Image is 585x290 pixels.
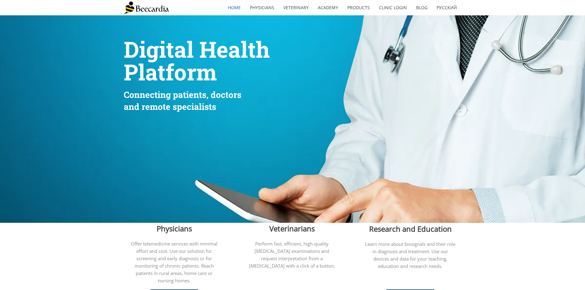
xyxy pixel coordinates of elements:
a: Blog [411,1,432,15]
span: Research and Education [369,224,452,234]
span: Veterinarians [269,223,315,234]
a: Русский [432,1,462,15]
span: Connecting patients, doctors [124,89,241,100]
span: Physicians [157,223,192,234]
a: home [223,1,245,15]
span: Learn more about biosignals and their role in diagnosis and treatment. Use our devices and data f... [365,241,455,269]
span: Digital Health [124,35,270,64]
span: Platform [124,57,217,87]
span: Perform fast, efficient, high-quality [MEDICAL_DATA] examinations and request interpretation from... [249,241,335,269]
span: and remote specialists [124,101,216,112]
span: Offer telemedicine services with minimal effort and cost. Use our solution for screening and earl... [131,241,217,284]
a: Products [343,1,374,15]
a: Physicians [245,1,279,15]
a: Veterinary [279,1,313,15]
img: Beecardia [124,2,169,14]
a: Clinic Login [374,1,411,15]
a: Academy [313,1,343,15]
